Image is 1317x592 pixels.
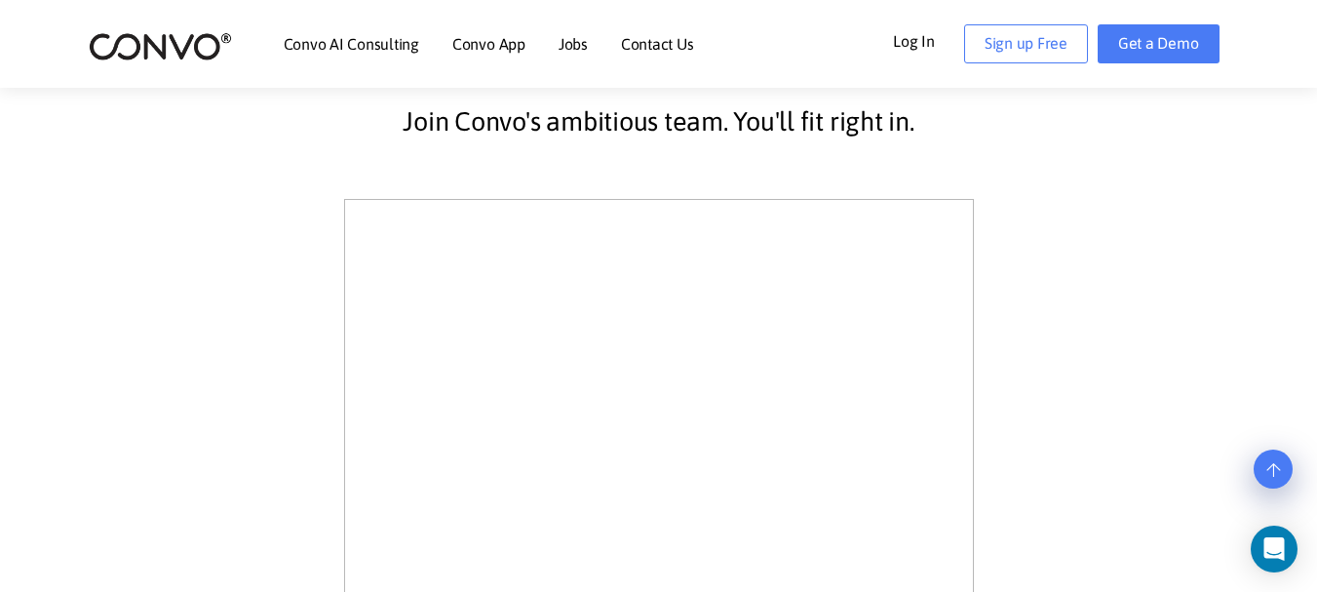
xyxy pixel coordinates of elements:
a: Contact Us [621,36,694,52]
img: logo_2.png [89,31,232,61]
p: Join Convo's ambitious team. You'll fit right in. [133,98,1185,146]
a: Log In [893,24,964,56]
a: Convo App [452,36,525,52]
a: Convo AI Consulting [284,36,419,52]
a: Sign up Free [964,24,1088,63]
a: Get a Demo [1098,24,1220,63]
a: Jobs [559,36,588,52]
div: Open Intercom Messenger [1251,526,1298,572]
